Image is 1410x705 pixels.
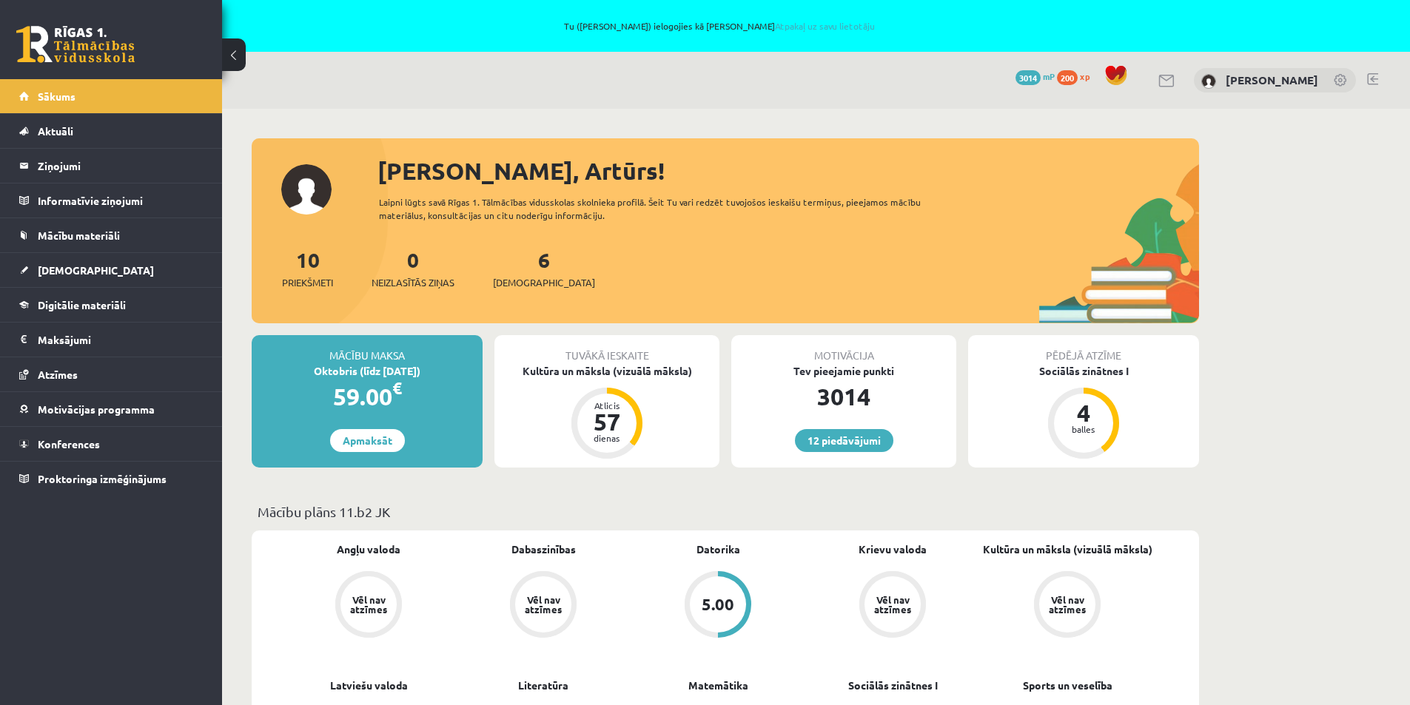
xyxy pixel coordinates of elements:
span: xp [1080,70,1090,82]
a: [DEMOGRAPHIC_DATA] [19,253,204,287]
div: Vēl nav atzīmes [1047,595,1088,614]
div: [PERSON_NAME], Artūrs! [377,153,1199,189]
div: dienas [585,434,629,442]
span: € [392,377,402,399]
div: balles [1061,425,1106,434]
a: Rīgas 1. Tālmācības vidusskola [16,26,135,63]
p: Mācību plāns 11.b2 JK [258,502,1193,522]
div: 57 [585,410,629,434]
a: Literatūra [518,678,568,693]
a: 200 xp [1057,70,1097,82]
a: Atpakaļ uz savu lietotāju [775,20,875,32]
a: Informatīvie ziņojumi [19,183,204,217]
a: Krievu valoda [859,542,927,557]
a: 6[DEMOGRAPHIC_DATA] [493,246,595,290]
span: [DEMOGRAPHIC_DATA] [493,275,595,290]
div: Vēl nav atzīmes [872,595,913,614]
div: Tev pieejamie punkti [731,363,956,379]
a: Vēl nav atzīmes [805,571,980,641]
a: 3014 mP [1015,70,1055,82]
a: Digitālie materiāli [19,288,204,322]
a: Sports un veselība [1023,678,1112,693]
a: 12 piedāvājumi [795,429,893,452]
div: 4 [1061,401,1106,425]
span: [DEMOGRAPHIC_DATA] [38,263,154,277]
a: Latviešu valoda [330,678,408,693]
div: 59.00 [252,379,483,414]
a: Atzīmes [19,357,204,391]
span: Motivācijas programma [38,402,155,416]
span: Digitālie materiāli [38,298,126,311]
div: Kultūra un māksla (vizuālā māksla) [494,363,719,379]
span: Aktuāli [38,124,73,138]
span: Priekšmeti [282,275,333,290]
div: Motivācija [731,335,956,363]
a: Dabaszinības [511,542,576,557]
a: 0Neizlasītās ziņas [372,246,454,290]
legend: Informatīvie ziņojumi [38,183,204,217]
a: Datorika [696,542,740,557]
span: Sākums [38,90,75,103]
div: Atlicis [585,401,629,410]
a: Proktoringa izmēģinājums [19,462,204,496]
a: 5.00 [631,571,805,641]
div: Vēl nav atzīmes [348,595,389,614]
span: Mācību materiāli [38,229,120,242]
a: Maksājumi [19,323,204,357]
div: 5.00 [702,596,734,613]
div: Laipni lūgts savā Rīgas 1. Tālmācības vidusskolas skolnieka profilā. Šeit Tu vari redzēt tuvojošo... [379,195,947,222]
span: 3014 [1015,70,1041,85]
a: Aktuāli [19,114,204,148]
a: Apmaksāt [330,429,405,452]
span: Konferences [38,437,100,451]
span: Atzīmes [38,368,78,381]
div: 3014 [731,379,956,414]
span: Tu ([PERSON_NAME]) ielogojies kā [PERSON_NAME] [170,21,1269,30]
a: Vēl nav atzīmes [281,571,456,641]
a: Sociālās zinātnes I 4 balles [968,363,1199,461]
div: Mācību maksa [252,335,483,363]
span: Proktoringa izmēģinājums [38,472,167,485]
a: [PERSON_NAME] [1226,72,1318,87]
span: Neizlasītās ziņas [372,275,454,290]
a: Kultūra un māksla (vizuālā māksla) Atlicis 57 dienas [494,363,719,461]
a: Vēl nav atzīmes [980,571,1155,641]
a: Sākums [19,79,204,113]
img: Artūrs Masaļskis [1201,74,1216,89]
a: Angļu valoda [337,542,400,557]
div: Vēl nav atzīmes [523,595,564,614]
a: Matemātika [688,678,748,693]
a: Kultūra un māksla (vizuālā māksla) [983,542,1152,557]
span: mP [1043,70,1055,82]
a: Sociālās zinātnes I [848,678,938,693]
div: Sociālās zinātnes I [968,363,1199,379]
a: Vēl nav atzīmes [456,571,631,641]
span: 200 [1057,70,1078,85]
a: Konferences [19,427,204,461]
div: Pēdējā atzīme [968,335,1199,363]
a: Motivācijas programma [19,392,204,426]
a: 10Priekšmeti [282,246,333,290]
div: Oktobris (līdz [DATE]) [252,363,483,379]
a: Mācību materiāli [19,218,204,252]
div: Tuvākā ieskaite [494,335,719,363]
a: Ziņojumi [19,149,204,183]
legend: Ziņojumi [38,149,204,183]
legend: Maksājumi [38,323,204,357]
